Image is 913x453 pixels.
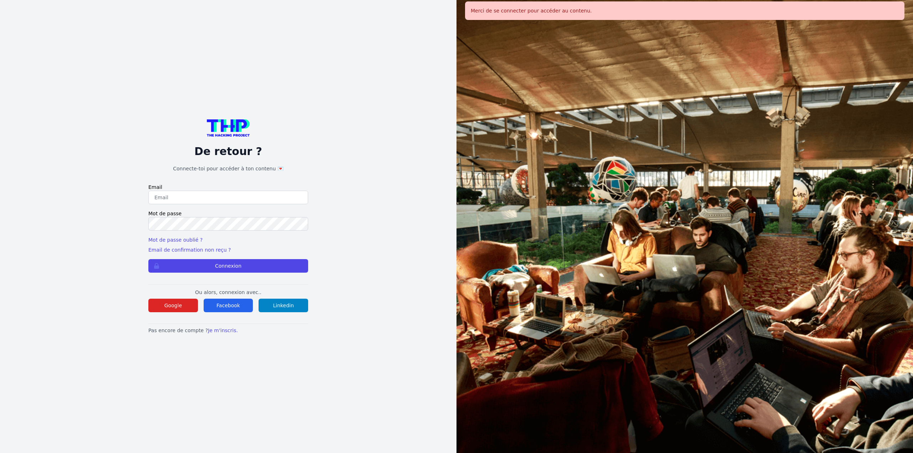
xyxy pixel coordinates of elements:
a: Email de confirmation non reçu ? [148,247,231,253]
img: logo [207,119,250,137]
p: De retour ? [148,145,308,158]
h1: Connecte-toi pour accéder à ton contenu 💌 [148,165,308,172]
button: Linkedin [259,299,308,312]
a: Mot de passe oublié ? [148,237,203,243]
p: Ou alors, connexion avec.. [148,289,308,296]
label: Email [148,184,308,191]
label: Mot de passe [148,210,308,217]
div: Merci de se connecter pour accéder au contenu. [465,1,904,20]
button: Facebook [204,299,253,312]
button: Connexion [148,259,308,273]
button: Google [148,299,198,312]
a: Je m'inscris. [208,328,238,333]
p: Pas encore de compte ? [148,327,308,334]
input: Email [148,191,308,204]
